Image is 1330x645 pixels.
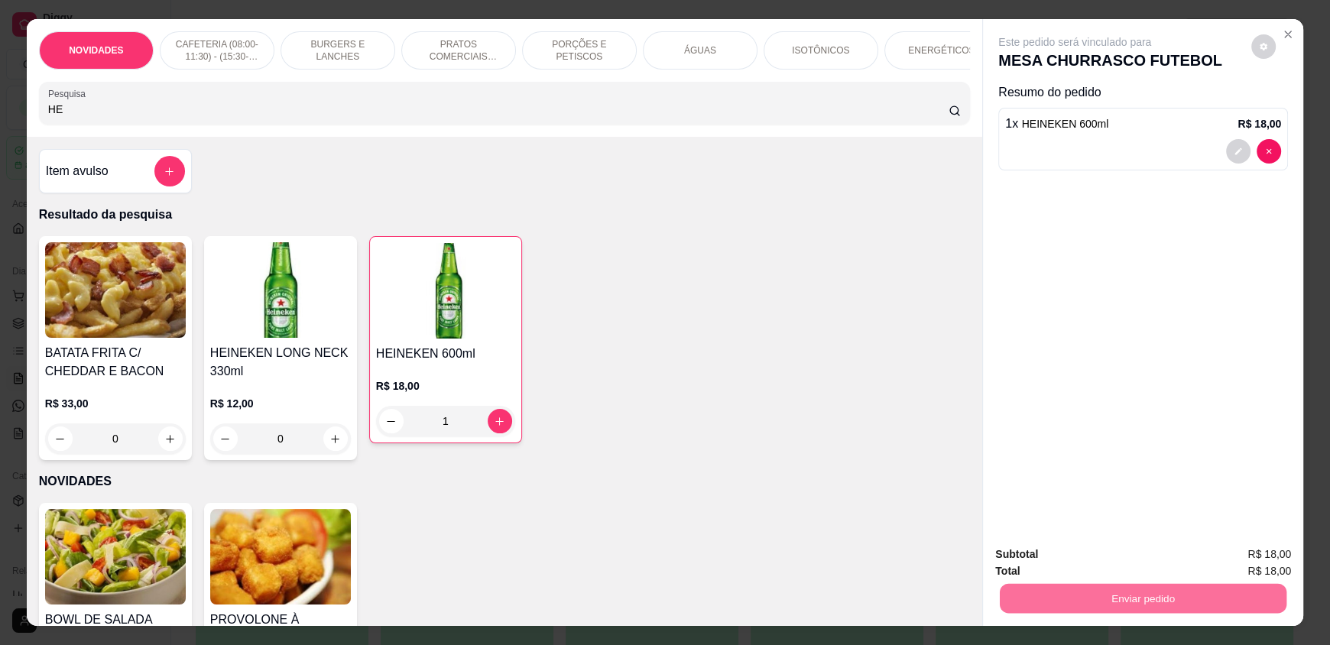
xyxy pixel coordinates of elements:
[1022,118,1109,130] span: HEINEKEN 600ml
[1226,139,1251,164] button: decrease-product-quantity
[1005,115,1108,133] p: 1 x
[154,156,185,186] button: add-separate-item
[210,242,351,338] img: product-image
[45,509,186,604] img: product-image
[48,87,91,100] label: Pesquisa
[1276,22,1300,47] button: Close
[998,50,1222,71] p: MESA CHURRASCO FUTEBOL
[158,426,183,451] button: increase-product-quantity
[45,611,186,629] h4: BOWL DE SALADA
[998,83,1288,102] p: Resumo do pedido
[213,426,238,451] button: decrease-product-quantity
[376,243,515,339] img: product-image
[294,38,382,63] p: BURGERS E LANCHES
[45,344,186,381] h4: BATATA FRITA C/ CHEDDAR E BACON
[210,396,351,411] p: R$ 12,00
[173,38,261,63] p: CAFETERIA (08:00-11:30) - (15:30-18:00)
[684,44,716,57] p: ÁGUAS
[792,44,849,57] p: ISOTÔNICOS
[379,409,404,433] button: decrease-product-quantity
[45,396,186,411] p: R$ 33,00
[48,102,949,117] input: Pesquisa
[39,206,970,224] p: Resultado da pesquisa
[210,344,351,381] h4: HEINEKEN LONG NECK 330ml
[998,34,1222,50] p: Este pedido será vinculado para
[39,472,970,491] p: NOVIDADES
[414,38,503,63] p: PRATOS COMERCIAIS (11:30-15:30)
[908,44,975,57] p: ENERGÉTICOS
[48,426,73,451] button: decrease-product-quantity
[46,162,109,180] h4: Item avulso
[376,345,515,363] h4: HEINEKEN 600ml
[535,38,624,63] p: PORÇÕES E PETISCOS
[1251,34,1276,59] button: decrease-product-quantity
[45,242,186,338] img: product-image
[1000,583,1286,613] button: Enviar pedido
[69,44,123,57] p: NOVIDADES
[1238,116,1281,131] p: R$ 18,00
[323,426,348,451] button: increase-product-quantity
[1257,139,1281,164] button: decrease-product-quantity
[210,509,351,604] img: product-image
[488,409,512,433] button: increase-product-quantity
[376,378,515,394] p: R$ 18,00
